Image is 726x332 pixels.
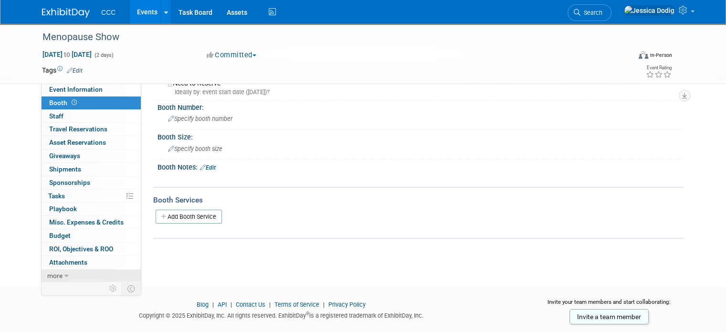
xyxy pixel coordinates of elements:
div: Booth Notes: [158,160,684,172]
a: Shipments [42,163,141,176]
span: Event Information [49,86,103,93]
span: Asset Reservations [49,139,106,146]
span: Booth [49,99,79,107]
span: Tasks [48,192,65,200]
a: Budget [42,229,141,242]
a: Attachments [42,256,141,269]
div: Booth Size: [158,130,684,142]
td: Personalize Event Tab Strip [105,282,122,295]
img: ExhibitDay [42,8,90,18]
span: Specify booth size [168,145,222,152]
a: Misc. Expenses & Credits [42,216,141,229]
div: Booth Number: [158,100,684,112]
div: Event Format [579,50,672,64]
span: | [210,301,216,308]
div: Event Rating [646,65,672,70]
a: Search [568,4,611,21]
button: Committed [203,50,260,60]
span: Search [580,9,602,16]
span: CCC [101,9,116,16]
a: Privacy Policy [328,301,366,308]
span: Staff [49,112,63,120]
a: more [42,269,141,282]
a: Travel Reservations [42,123,141,136]
span: Budget [49,232,71,239]
a: API [218,301,227,308]
div: Invite your team members and start collaborating: [534,298,684,312]
a: Asset Reservations [42,136,141,149]
a: Contact Us [236,301,265,308]
div: Need to Reserve [165,76,677,96]
span: Shipments [49,165,81,173]
a: ROI, Objectives & ROO [42,243,141,256]
div: Booth Services [153,195,684,205]
a: Staff [42,110,141,123]
a: Blog [197,301,209,308]
a: Booth [42,96,141,109]
div: Copyright © 2025 ExhibitDay, Inc. All rights reserved. ExhibitDay is a registered trademark of Ex... [42,309,520,320]
span: Giveaways [49,152,80,160]
span: Misc. Expenses & Credits [49,218,124,226]
td: Tags [42,65,83,75]
a: Add Booth Service [156,210,222,224]
span: to [63,51,72,58]
td: Toggle Event Tabs [122,282,141,295]
span: ROI, Objectives & ROO [49,245,113,253]
span: (2 days) [94,52,114,58]
span: | [228,301,234,308]
span: [DATE] [DATE] [42,50,92,59]
div: Ideally by: event start date ([DATE])? [168,88,677,96]
img: Jessica Dodig [624,5,675,16]
a: Edit [200,164,216,171]
a: Playbook [42,203,141,215]
span: Travel Reservations [49,125,107,133]
a: Giveaways [42,150,141,162]
span: Booth not reserved yet [70,99,79,106]
a: Event Information [42,83,141,96]
img: Format-Inperson.png [639,51,648,59]
span: Playbook [49,205,77,213]
span: | [267,301,273,308]
span: Specify booth number [168,115,232,122]
a: Sponsorships [42,176,141,189]
a: Terms of Service [274,301,319,308]
span: more [47,272,63,279]
a: Edit [67,67,83,74]
span: Sponsorships [49,179,90,186]
a: Tasks [42,190,141,203]
div: Menopause Show [39,29,619,46]
span: Attachments [49,258,87,266]
a: Invite a team member [569,309,649,324]
div: In-Person [650,52,672,59]
sup: ® [306,311,309,316]
span: | [321,301,327,308]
